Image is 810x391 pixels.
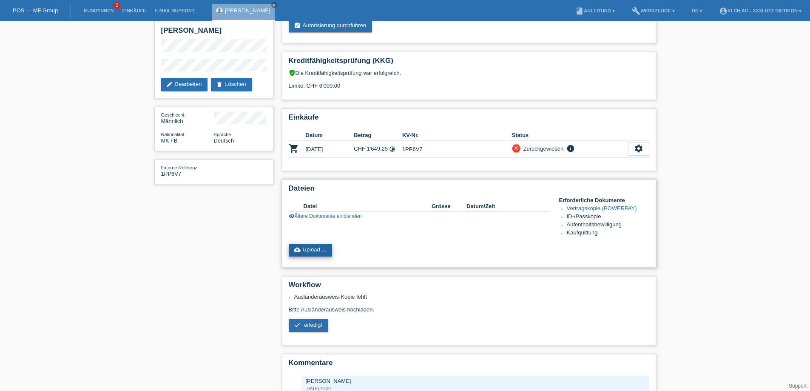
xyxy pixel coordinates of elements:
[567,229,649,237] li: Kaufquittung
[13,7,58,14] a: POS — MF Group
[567,221,649,229] li: Aufenthaltsbewilligung
[719,7,728,15] i: account_circle
[289,57,649,69] h2: Kreditfähigkeitsprüfung (KKG)
[354,140,402,158] td: CHF 1'649.25
[289,213,362,219] a: visibilityÄltere Dokumente einblenden
[466,201,536,211] th: Datum/Zeit
[512,130,628,140] th: Status
[289,319,328,332] a: check erledigt
[513,145,519,151] i: close
[80,8,118,13] a: Kund*innen
[161,78,208,91] a: editBearbeiten
[289,69,296,76] i: verified_user
[225,7,270,14] a: [PERSON_NAME]
[688,8,706,13] a: DE ▾
[271,2,277,8] a: close
[161,112,185,117] span: Geschlecht
[402,130,512,140] th: KV-Nr.
[289,184,649,197] h2: Dateien
[571,8,619,13] a: bookAnleitung ▾
[272,3,276,7] i: close
[715,8,806,13] a: account_circleXLCH AG - XXXLutz Dietikon ▾
[402,140,512,158] td: 1PP6V7
[354,130,402,140] th: Betrag
[214,132,231,137] span: Sprache
[521,144,564,153] div: Zurückgewiesen
[161,164,214,177] div: 1PP6V7
[304,322,322,328] span: erledigt
[118,8,150,13] a: Einkäufe
[289,244,333,257] a: cloud_uploadUpload ...
[789,383,807,389] a: Support
[289,143,299,154] i: POSP00026806
[161,132,185,137] span: Nationalität
[289,20,372,32] a: assignment_turned_inAutorisierung durchführen
[294,294,649,300] li: Ausländerausweis-Kopie fehlt
[306,386,645,391] div: [DATE] 16:30
[628,8,679,13] a: buildWerkzeuge ▾
[161,137,178,144] span: Mazedonien / B / 04.07.2020
[294,22,301,29] i: assignment_turned_in
[432,201,466,211] th: Grösse
[166,81,173,88] i: edit
[304,201,432,211] th: Datei
[632,7,640,15] i: build
[289,113,649,126] h2: Einkäufe
[289,294,649,338] div: Bitte Ausländerausweis hochladen.
[294,246,301,253] i: cloud_upload
[289,281,649,294] h2: Workflow
[214,137,234,144] span: Deutsch
[151,8,199,13] a: E-Mail Support
[114,2,120,9] span: 2
[161,111,214,124] div: Männlich
[294,322,301,328] i: check
[289,69,649,95] div: Die Kreditfähigkeitsprüfung war erfolgreich. Limite: CHF 6'000.00
[161,26,267,39] h2: [PERSON_NAME]
[389,146,395,152] i: Fixe Raten - Zinsübernahme durch Kunde (24 Raten)
[161,165,198,170] span: Externe Referenz
[289,359,649,371] h2: Kommentare
[559,197,649,203] h4: Erforderliche Dokumente
[567,205,637,211] a: Vertragskopie (POWERPAY)
[211,78,252,91] a: deleteLöschen
[575,7,584,15] i: book
[289,213,295,219] i: visibility
[216,81,223,88] i: delete
[306,378,645,384] div: [PERSON_NAME]
[567,213,649,221] li: ID-/Passkopie
[306,140,354,158] td: [DATE]
[634,144,643,153] i: settings
[306,130,354,140] th: Datum
[566,144,576,153] i: info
